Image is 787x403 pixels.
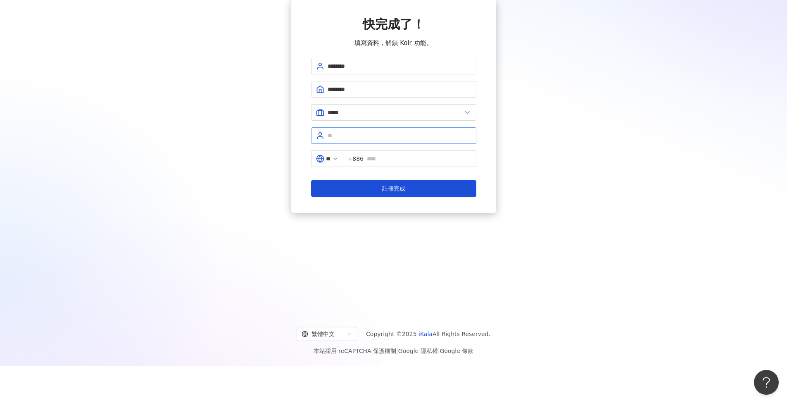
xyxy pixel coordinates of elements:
[418,331,433,337] a: iKala
[363,17,425,31] span: 快完成了！
[348,154,364,163] span: +886
[302,327,344,341] div: 繁體中文
[354,38,432,48] span: 填寫資料，解鎖 Kolr 功能。
[440,348,473,354] a: Google 條款
[366,329,490,339] span: Copyright © 2025 All Rights Reserved.
[311,180,476,197] button: 註冊完成
[438,348,440,354] span: |
[382,185,405,192] span: 註冊完成
[398,348,438,354] a: Google 隱私權
[314,346,473,356] span: 本站採用 reCAPTCHA 保護機制
[754,370,779,395] iframe: Help Scout Beacon - Open
[396,348,398,354] span: |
